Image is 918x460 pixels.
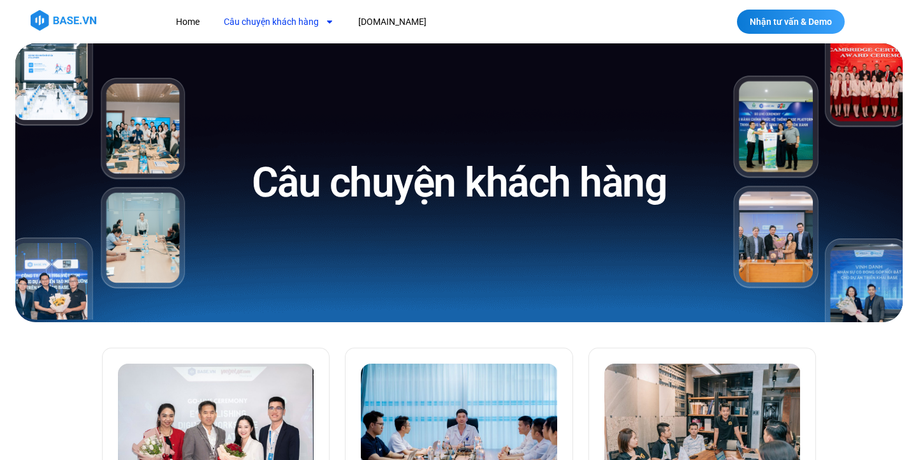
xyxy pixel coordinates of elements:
a: [DOMAIN_NAME] [349,10,436,34]
nav: Menu [166,10,655,34]
span: Nhận tư vấn & Demo [750,17,832,26]
a: Câu chuyện khách hàng [214,10,344,34]
a: Home [166,10,209,34]
h1: Câu chuyện khách hàng [252,156,667,209]
a: Nhận tư vấn & Demo [737,10,845,34]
